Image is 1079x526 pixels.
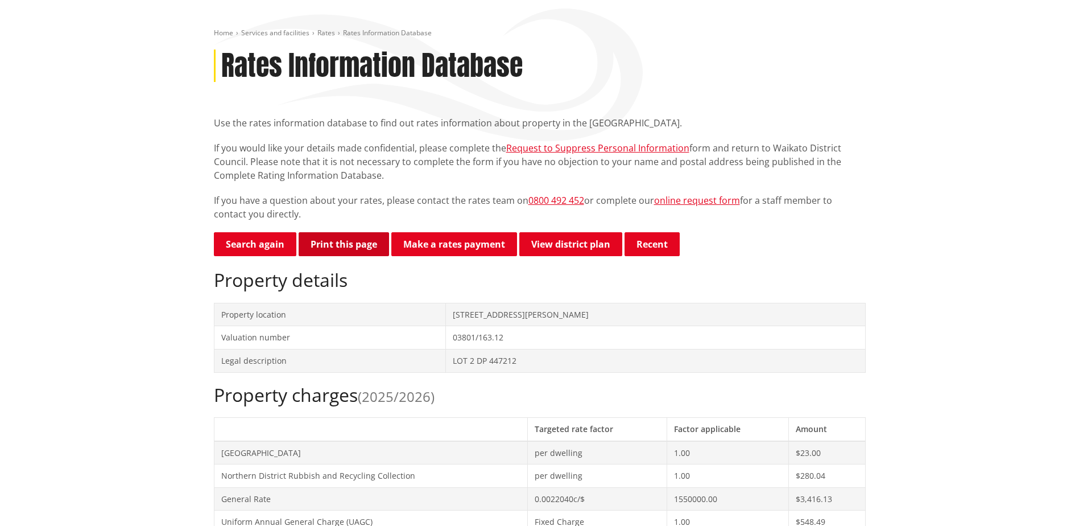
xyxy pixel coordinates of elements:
a: Search again [214,232,296,256]
td: 1550000.00 [667,487,789,511]
a: Make a rates payment [391,232,517,256]
iframe: Messenger Launcher [1027,478,1068,519]
p: If you have a question about your rates, please contact the rates team on or complete our for a s... [214,194,866,221]
h2: Property charges [214,384,866,406]
td: 0.0022040c/$ [527,487,667,511]
td: $3,416.13 [789,487,865,511]
td: 03801/163.12 [446,326,865,350]
td: $280.04 [789,465,865,488]
td: General Rate [214,487,527,511]
td: per dwelling [527,441,667,465]
td: 1.00 [667,465,789,488]
td: Legal description [214,349,446,372]
td: Northern District Rubbish and Recycling Collection [214,465,527,488]
td: $23.00 [789,441,865,465]
th: Targeted rate factor [527,417,667,441]
td: Valuation number [214,326,446,350]
p: Use the rates information database to find out rates information about property in the [GEOGRAPHI... [214,116,866,130]
td: Property location [214,303,446,326]
h1: Rates Information Database [221,50,523,83]
button: Recent [625,232,680,256]
h2: Property details [214,269,866,291]
th: Amount [789,417,865,441]
a: Request to Suppress Personal Information [506,142,689,154]
td: LOT 2 DP 447212 [446,349,865,372]
button: Print this page [299,232,389,256]
td: [GEOGRAPHIC_DATA] [214,441,527,465]
td: [STREET_ADDRESS][PERSON_NAME] [446,303,865,326]
span: Rates Information Database [343,28,432,38]
a: Home [214,28,233,38]
a: Services and facilities [241,28,309,38]
nav: breadcrumb [214,28,866,38]
a: 0800 492 452 [528,194,584,207]
td: per dwelling [527,465,667,488]
a: Rates [317,28,335,38]
th: Factor applicable [667,417,789,441]
span: (2025/2026) [358,387,435,406]
td: 1.00 [667,441,789,465]
a: View district plan [519,232,622,256]
a: online request form [654,194,740,207]
p: If you would like your details made confidential, please complete the form and return to Waikato ... [214,141,866,182]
